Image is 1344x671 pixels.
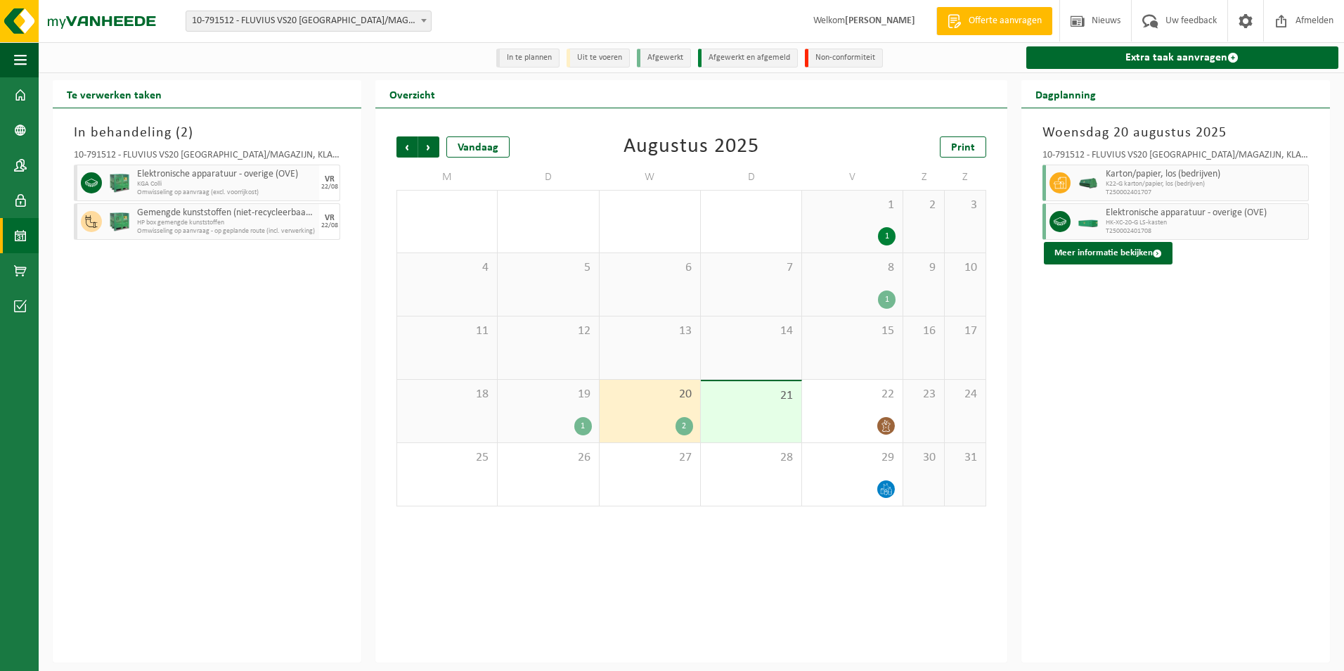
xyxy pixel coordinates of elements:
div: Vandaag [446,136,510,158]
span: T250002401708 [1106,227,1305,236]
img: HK-XK-22-GN-00 [1078,178,1099,188]
span: 17 [952,324,978,339]
span: 5 [505,260,591,276]
span: 16 [910,324,937,339]
li: Afgewerkt [637,49,691,68]
h3: Woensdag 20 augustus 2025 [1042,122,1309,143]
span: KGA Colli [137,180,316,188]
span: 13 [607,324,693,339]
div: 22/08 [321,184,338,191]
span: 18 [404,387,490,402]
span: Omwisseling op aanvraag (excl. voorrijkost) [137,188,316,197]
span: Karton/papier, los (bedrijven) [1106,169,1305,180]
td: D [498,165,599,190]
span: 1 [809,198,896,213]
span: 22 [809,387,896,402]
div: Augustus 2025 [623,136,759,158]
td: Z [903,165,945,190]
span: 31 [952,450,978,466]
li: Afgewerkt en afgemeld [698,49,798,68]
img: HK-XC-20-GN-00 [1078,217,1099,227]
td: D [701,165,802,190]
td: V [802,165,903,190]
div: VR [325,175,335,184]
span: Vorige [396,136,418,158]
span: Print [951,142,975,153]
button: Meer informatie bekijken [1044,242,1172,264]
span: Volgende [418,136,439,158]
div: 10-791512 - FLUVIUS VS20 [GEOGRAPHIC_DATA]/MAGAZIJN, KLANTENKANTOOR EN INFRA - DEURNE [74,151,340,165]
span: 21 [708,388,794,404]
td: W [600,165,701,190]
span: 9 [910,260,937,276]
li: Uit te voeren [567,49,630,68]
span: 14 [708,324,794,339]
span: T250002401707 [1106,188,1305,197]
li: Non-conformiteit [805,49,883,68]
a: Print [940,136,986,158]
div: 2 [676,417,693,435]
span: 19 [505,387,591,402]
li: In te plannen [496,49,560,68]
span: Gemengde kunststoffen (niet-recycleerbaar), exclusief PVC [137,207,316,219]
span: 27 [607,450,693,466]
td: M [396,165,498,190]
a: Extra taak aanvragen [1026,46,1338,69]
span: 20 [607,387,693,402]
span: 10 [952,260,978,276]
span: 7 [708,260,794,276]
span: HP box gemengde kunststoffen [137,219,316,227]
span: 6 [607,260,693,276]
h2: Dagplanning [1021,80,1110,108]
td: Z [945,165,986,190]
div: 10-791512 - FLUVIUS VS20 [GEOGRAPHIC_DATA]/MAGAZIJN, KLANTENKANTOOR EN INFRA - DEURNE [1042,151,1309,165]
span: Elektronische apparatuur - overige (OVE) [1106,207,1305,219]
a: Offerte aanvragen [936,7,1052,35]
div: 22/08 [321,222,338,229]
span: 23 [910,387,937,402]
span: 30 [910,450,937,466]
span: 8 [809,260,896,276]
span: 25 [404,450,490,466]
h2: Overzicht [375,80,449,108]
span: 2 [910,198,937,213]
span: 29 [809,450,896,466]
span: 12 [505,324,591,339]
span: 3 [952,198,978,213]
div: 1 [878,227,896,245]
img: PB-HB-1400-HPE-GN-01 [109,172,130,193]
span: K22-G karton/papier, los (bedrijven) [1106,180,1305,188]
span: Offerte aanvragen [965,14,1045,28]
span: 4 [404,260,490,276]
div: 1 [574,417,592,435]
span: 2 [181,126,188,140]
h3: In behandeling ( ) [74,122,340,143]
span: 28 [708,450,794,466]
strong: [PERSON_NAME] [845,15,915,26]
span: 26 [505,450,591,466]
img: PB-HB-1400-HPE-GN-01 [109,211,130,232]
div: 1 [878,290,896,309]
div: VR [325,214,335,222]
h2: Te verwerken taken [53,80,176,108]
span: 10-791512 - FLUVIUS VS20 ANTWERPEN/MAGAZIJN, KLANTENKANTOOR EN INFRA - DEURNE [186,11,431,31]
span: Elektronische apparatuur - overige (OVE) [137,169,316,180]
span: 11 [404,324,490,339]
span: 24 [952,387,978,402]
span: 15 [809,324,896,339]
span: 10-791512 - FLUVIUS VS20 ANTWERPEN/MAGAZIJN, KLANTENKANTOOR EN INFRA - DEURNE [186,11,432,32]
span: Omwisseling op aanvraag - op geplande route (incl. verwerking) [137,227,316,236]
span: HK-XC-20-G LS-kasten [1106,219,1305,227]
